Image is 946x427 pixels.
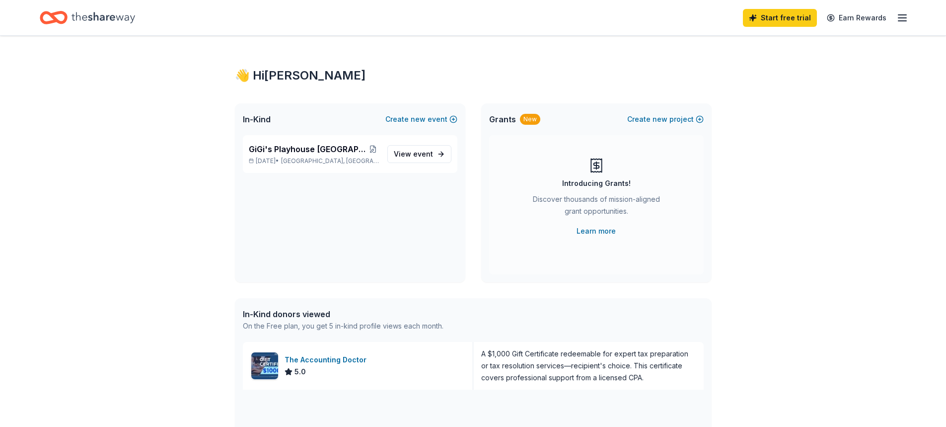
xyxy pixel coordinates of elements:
span: Grants [489,113,516,125]
div: The Accounting Doctor [285,354,370,366]
span: [GEOGRAPHIC_DATA], [GEOGRAPHIC_DATA] [281,157,379,165]
p: [DATE] • [249,157,379,165]
a: Learn more [577,225,616,237]
div: New [520,114,540,125]
span: In-Kind [243,113,271,125]
button: Createnewevent [385,113,457,125]
span: event [413,150,433,158]
span: 5.0 [294,366,306,378]
span: GiGi's Playhouse [GEOGRAPHIC_DATA] 2025 Gala [249,143,367,155]
div: A $1,000 Gift Certificate redeemable for expert tax preparation or tax resolution services—recipi... [481,348,696,384]
span: new [653,113,667,125]
a: Start free trial [743,9,817,27]
div: Discover thousands of mission-aligned grant opportunities. [529,193,664,221]
div: 👋 Hi [PERSON_NAME] [235,68,712,84]
span: View [394,148,433,160]
a: Earn Rewards [821,9,892,27]
div: In-Kind donors viewed [243,308,443,320]
img: Image for The Accounting Doctor [251,352,278,379]
a: View event [387,145,451,163]
div: On the Free plan, you get 5 in-kind profile views each month. [243,320,443,332]
a: Home [40,6,135,29]
div: Introducing Grants! [562,177,631,189]
span: new [411,113,426,125]
button: Createnewproject [627,113,704,125]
